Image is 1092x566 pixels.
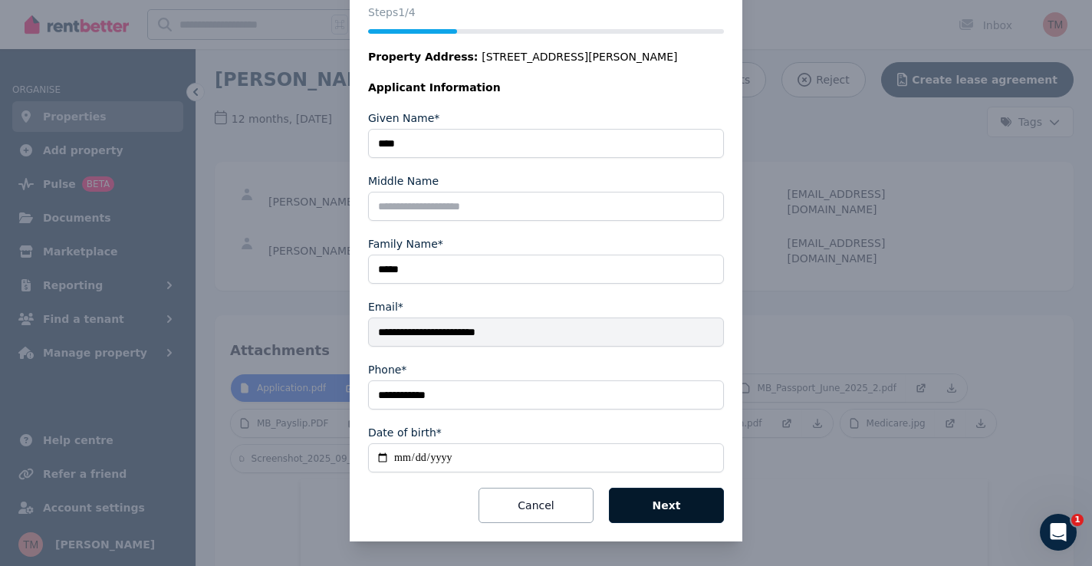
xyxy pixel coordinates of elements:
label: Family Name* [368,236,443,252]
label: Middle Name [368,173,439,189]
legend: Applicant Information [368,80,724,95]
span: 1 [1071,514,1084,526]
label: Email* [368,299,403,314]
span: [STREET_ADDRESS][PERSON_NAME] [482,49,677,64]
label: Given Name* [368,110,439,126]
span: Property Address: [368,51,478,63]
button: Next [609,488,724,523]
iframe: Intercom live chat [1040,514,1077,551]
label: Date of birth* [368,425,442,440]
button: Cancel [479,488,594,523]
p: Steps 1 /4 [368,5,724,20]
label: Phone* [368,362,406,377]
